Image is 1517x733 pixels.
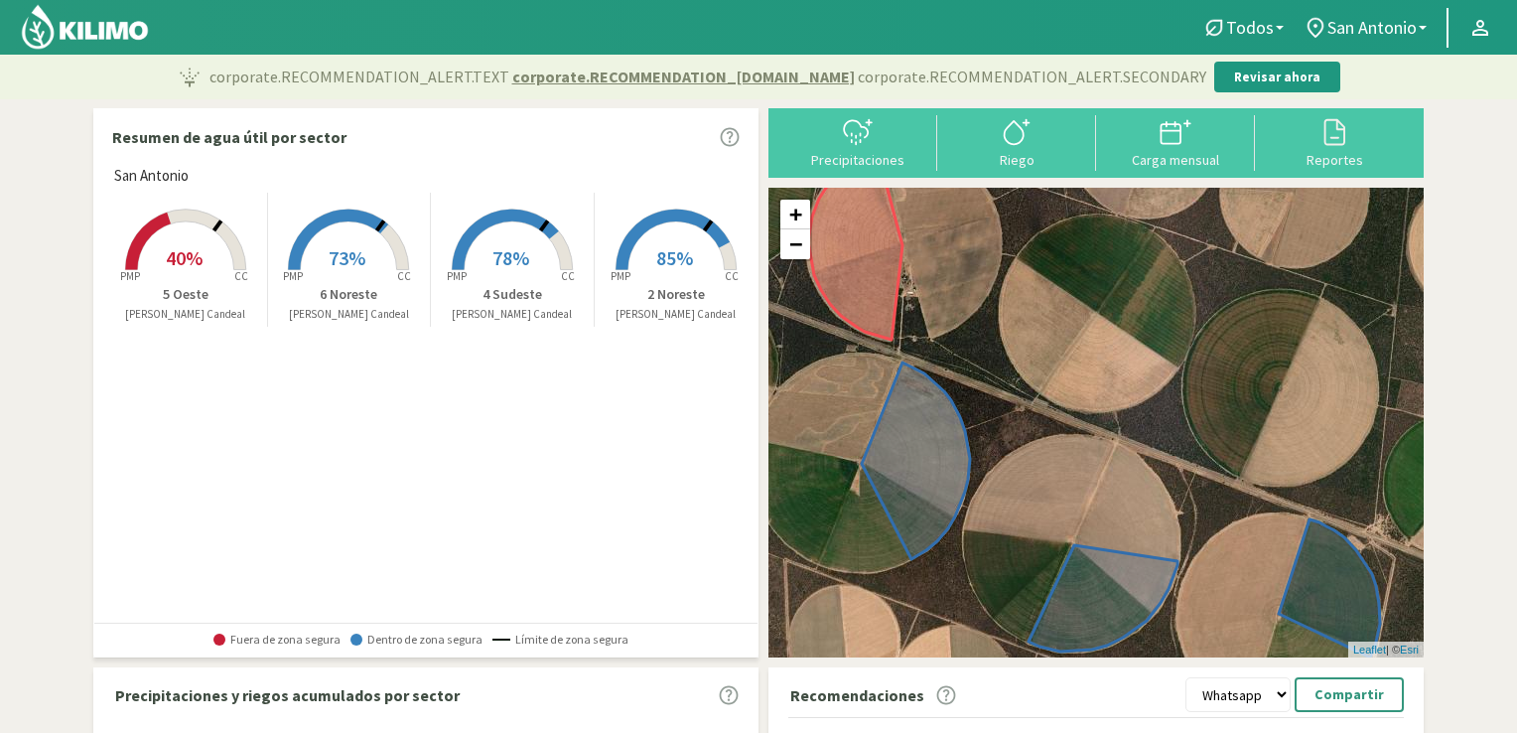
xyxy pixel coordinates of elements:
[1400,644,1419,656] a: Esri
[20,3,150,51] img: Kilimo
[611,269,630,283] tspan: PMP
[283,269,303,283] tspan: PMP
[209,65,1206,88] p: corporate.RECOMMENDATION_ALERT.TEXT
[1234,68,1320,87] p: Revisar ahora
[943,153,1090,167] div: Riego
[561,269,575,283] tspan: CC
[234,269,248,283] tspan: CC
[120,269,140,283] tspan: PMP
[268,284,431,305] p: 6 Noreste
[1348,642,1424,659] div: | ©
[1226,17,1274,38] span: Todos
[447,269,467,283] tspan: PMP
[104,284,267,305] p: 5 Oeste
[1255,115,1414,168] button: Reportes
[1261,153,1408,167] div: Reportes
[1214,62,1340,93] button: Revisar ahora
[166,245,203,270] span: 40%
[1295,677,1404,712] button: Compartir
[329,245,365,270] span: 73%
[114,165,189,188] span: San Antonio
[512,65,855,88] span: corporate.RECOMMENDATION_[DOMAIN_NAME]
[1096,115,1255,168] button: Carga mensual
[725,269,739,283] tspan: CC
[112,125,346,149] p: Resumen de agua útil por sector
[1327,17,1417,38] span: San Antonio
[784,153,931,167] div: Precipitaciones
[1353,644,1386,656] a: Leaflet
[1102,153,1249,167] div: Carga mensual
[858,65,1206,88] span: corporate.RECOMMENDATION_ALERT.SECONDARY
[268,306,431,323] p: [PERSON_NAME] Candeal
[656,245,693,270] span: 85%
[492,633,628,647] span: Límite de zona segura
[595,306,758,323] p: [PERSON_NAME] Candeal
[1314,683,1384,706] p: Compartir
[492,245,529,270] span: 78%
[595,284,758,305] p: 2 Noreste
[780,229,810,259] a: Zoom out
[115,683,460,707] p: Precipitaciones y riegos acumulados por sector
[350,633,483,647] span: Dentro de zona segura
[790,683,924,707] p: Recomendaciones
[398,269,412,283] tspan: CC
[937,115,1096,168] button: Riego
[213,633,341,647] span: Fuera de zona segura
[780,200,810,229] a: Zoom in
[104,306,267,323] p: [PERSON_NAME] Candeal
[431,284,594,305] p: 4 Sudeste
[778,115,937,168] button: Precipitaciones
[431,306,594,323] p: [PERSON_NAME] Candeal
